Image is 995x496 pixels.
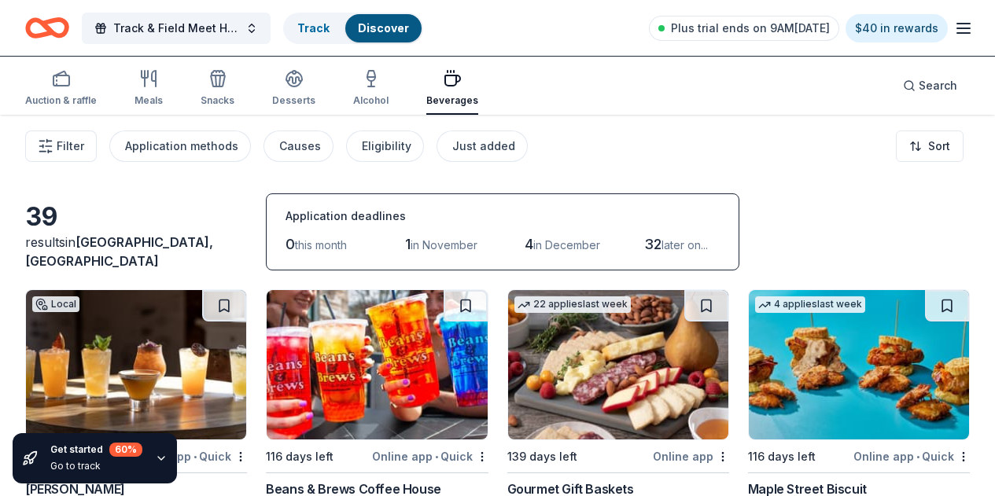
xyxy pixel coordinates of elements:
span: in December [533,238,600,252]
div: results [25,233,247,270]
img: Image for Gourmet Gift Baskets [508,290,728,439]
div: 60 % [109,443,142,457]
div: Alcohol [353,94,389,107]
div: Local [32,296,79,312]
span: later on... [661,238,708,252]
span: Track & Field Meet Hosting- Coaches Meals [113,19,239,38]
span: Filter [57,137,84,156]
img: Image for Axelrad [26,290,246,439]
span: Search [919,76,957,95]
button: Eligibility [346,130,424,162]
img: Image for Beans & Brews Coffee House [267,290,487,439]
div: Eligibility [362,137,411,156]
span: • [435,450,438,463]
div: Auction & raffle [25,94,97,107]
button: Desserts [272,63,315,115]
a: Plus trial ends on 9AM[DATE] [649,16,839,41]
button: Filter [25,130,97,162]
div: Get started [50,443,142,457]
span: 4 [525,236,533,252]
button: Search [890,70,970,101]
span: • [916,450,919,463]
button: Sort [896,130,964,162]
span: [GEOGRAPHIC_DATA], [GEOGRAPHIC_DATA] [25,234,213,269]
button: Auction & raffle [25,63,97,115]
a: Track [297,21,330,35]
div: Just added [452,137,515,156]
span: Plus trial ends on 9AM[DATE] [671,19,830,38]
div: Online app Quick [853,446,970,466]
span: this month [295,238,347,252]
div: 116 days left [748,447,816,466]
span: in [25,234,213,269]
div: Online app [653,446,729,466]
button: Causes [263,130,334,162]
span: 32 [644,236,661,252]
button: Snacks [201,63,234,115]
span: Sort [928,137,950,156]
img: Image for Maple Street Biscuit [749,290,969,439]
div: 4 applies last week [755,296,865,313]
div: 22 applies last week [514,296,631,313]
button: TrackDiscover [283,13,423,44]
button: Track & Field Meet Hosting- Coaches Meals [82,13,271,44]
button: Beverages [426,63,478,115]
div: Causes [279,137,321,156]
button: Alcohol [353,63,389,115]
div: Online app Quick [372,446,488,466]
button: Meals [135,63,163,115]
div: Snacks [201,94,234,107]
button: Just added [437,130,528,162]
button: Application methods [109,130,251,162]
div: 39 [25,201,247,233]
div: 116 days left [266,447,334,466]
span: in November [411,238,477,252]
div: Meals [135,94,163,107]
span: 0 [286,236,295,252]
span: 1 [405,236,411,252]
a: $40 in rewards [846,14,948,42]
a: Home [25,9,69,46]
div: Desserts [272,94,315,107]
a: Discover [358,21,409,35]
div: Beverages [426,94,478,107]
div: Application methods [125,137,238,156]
div: 139 days left [507,447,577,466]
div: Go to track [50,460,142,472]
div: Application deadlines [286,207,720,226]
